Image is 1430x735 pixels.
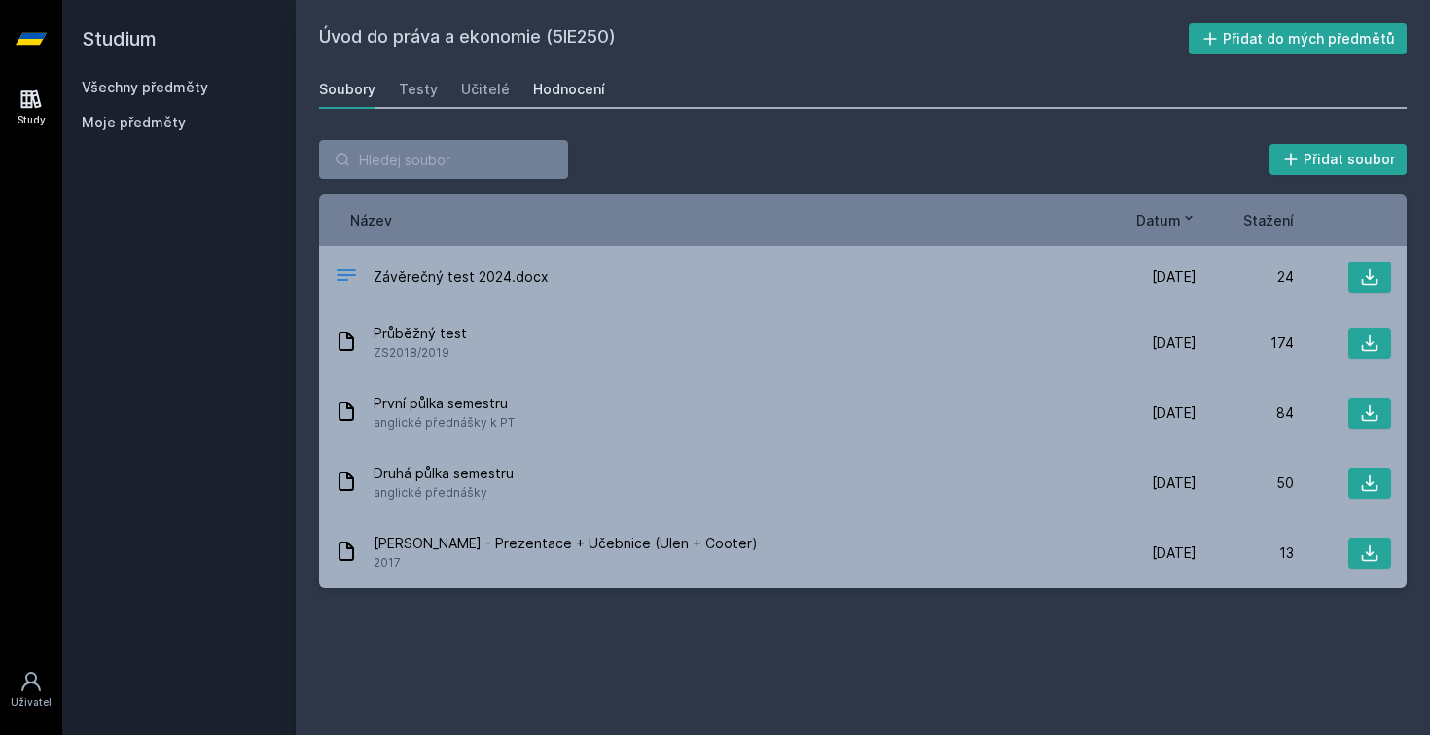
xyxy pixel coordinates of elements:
[1152,403,1197,423] span: [DATE]
[82,113,186,132] span: Moje předměty
[461,80,510,99] div: Učitelé
[1136,210,1197,230] button: Datum
[374,343,467,363] span: ZS2018/2019
[319,140,568,179] input: Hledej soubor
[374,553,758,573] span: 2017
[319,23,1189,54] h2: Úvod do práva a ekonomie (5IE250)
[319,70,375,109] a: Soubory
[461,70,510,109] a: Učitelé
[1152,333,1197,353] span: [DATE]
[1152,473,1197,493] span: [DATE]
[374,483,514,503] span: anglické přednášky
[374,394,515,413] span: První půlka semestru
[399,70,438,109] a: Testy
[335,263,358,292] div: DOCX
[1243,210,1294,230] button: Stažení
[533,70,605,109] a: Hodnocení
[1152,267,1197,287] span: [DATE]
[319,80,375,99] div: Soubory
[1197,333,1294,353] div: 174
[11,695,52,710] div: Uživatel
[374,464,514,483] span: Druhá půlka semestru
[4,78,58,137] a: Study
[1189,23,1408,54] button: Přidat do mých předmětů
[374,534,758,553] span: [PERSON_NAME] - Prezentace + Učebnice (Ulen + Cooter)
[1197,473,1294,493] div: 50
[1197,267,1294,287] div: 24
[374,267,549,287] span: Závěrečný test 2024.docx
[374,413,515,433] span: anglické přednášky k PT
[350,210,392,230] button: Název
[1197,543,1294,563] div: 13
[533,80,605,99] div: Hodnocení
[399,80,438,99] div: Testy
[1136,210,1181,230] span: Datum
[1197,403,1294,423] div: 84
[1269,144,1408,175] button: Přidat soubor
[4,660,58,719] a: Uživatel
[1152,543,1197,563] span: [DATE]
[82,79,208,95] a: Všechny předměty
[18,113,46,127] div: Study
[374,324,467,343] span: Průběžný test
